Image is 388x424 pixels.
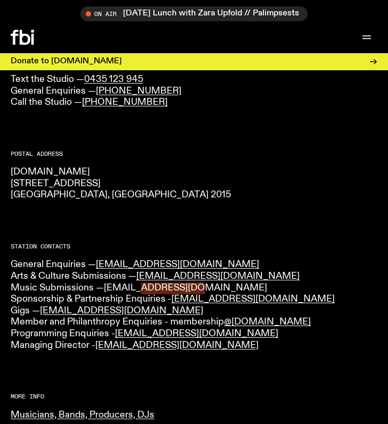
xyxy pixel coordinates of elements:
a: [EMAIL_ADDRESS][DOMAIN_NAME] [40,306,203,315]
a: [EMAIL_ADDRESS][DOMAIN_NAME] [104,283,267,293]
a: [EMAIL_ADDRESS][DOMAIN_NAME] [171,294,335,304]
h2: Station Contacts [11,244,377,250]
h3: Donate to [DOMAIN_NAME] [11,57,122,65]
a: [EMAIL_ADDRESS][DOMAIN_NAME] [115,329,278,338]
a: 0435 123 945 [84,74,143,84]
a: Musicians, Bands, Producers, DJs [11,410,154,420]
a: @[DOMAIN_NAME] [224,317,311,327]
p: [DOMAIN_NAME] [STREET_ADDRESS] [GEOGRAPHIC_DATA], [GEOGRAPHIC_DATA] 2015 [11,167,377,201]
a: [EMAIL_ADDRESS][DOMAIN_NAME] [95,340,259,350]
a: [PHONE_NUMBER] [82,97,168,107]
h2: More Info [11,394,377,400]
a: [EMAIL_ADDRESS][DOMAIN_NAME] [96,260,259,269]
a: [EMAIL_ADDRESS][DOMAIN_NAME] [136,271,300,281]
h2: Postal Address [11,151,377,157]
p: General Enquiries — Arts & Culture Submissions — Music Submissions — Sponsorship & Partnership En... [11,259,377,351]
p: Text the Studio — General Enquiries — Call the Studio — [11,74,377,109]
button: On Air[DATE] Lunch with Zara Upfold // Palimpsests [80,6,308,21]
a: [PHONE_NUMBER] [96,86,181,96]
